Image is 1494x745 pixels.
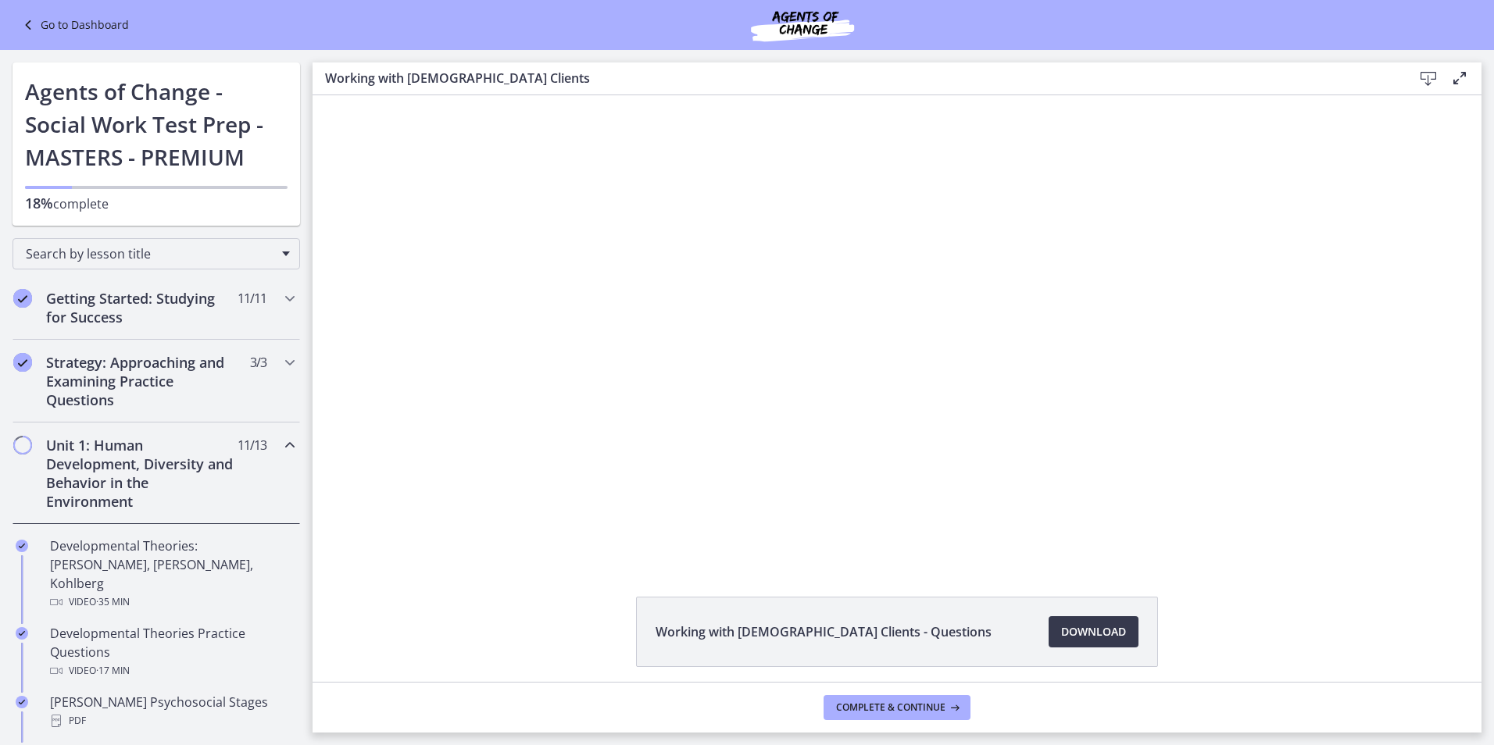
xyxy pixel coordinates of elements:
[824,695,970,720] button: Complete & continue
[13,289,32,308] i: Completed
[25,75,288,173] h1: Agents of Change - Social Work Test Prep - MASTERS - PREMIUM
[96,593,130,611] span: · 35 min
[16,540,28,552] i: Completed
[46,289,237,326] h2: Getting Started: Studying for Success
[96,661,130,680] span: · 17 min
[13,238,300,269] div: Search by lesson title
[50,711,294,730] div: PDF
[16,696,28,708] i: Completed
[50,661,294,680] div: Video
[709,6,896,44] img: Agents of Change Social Work Test Prep
[836,701,945,714] span: Complete & continue
[13,353,32,372] i: Completed
[656,622,992,641] span: Working with [DEMOGRAPHIC_DATA] Clients - Questions
[50,693,294,730] div: [PERSON_NAME] Psychosocial Stages
[19,16,129,34] a: Go to Dashboard
[16,627,28,640] i: Completed
[325,69,1388,87] h3: Working with [DEMOGRAPHIC_DATA] Clients
[1049,616,1138,647] a: Download
[313,95,1481,561] iframe: Video Lesson
[46,353,237,409] h2: Strategy: Approaching and Examining Practice Questions
[26,245,274,262] span: Search by lesson title
[50,536,294,611] div: Developmental Theories: [PERSON_NAME], [PERSON_NAME], Kohlberg
[250,353,266,372] span: 3 / 3
[25,194,288,213] p: complete
[238,289,266,308] span: 11 / 11
[238,436,266,454] span: 11 / 13
[1061,622,1126,641] span: Download
[50,593,294,611] div: Video
[50,624,294,680] div: Developmental Theories Practice Questions
[25,194,53,212] span: 18%
[46,436,237,511] h2: Unit 1: Human Development, Diversity and Behavior in the Environment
